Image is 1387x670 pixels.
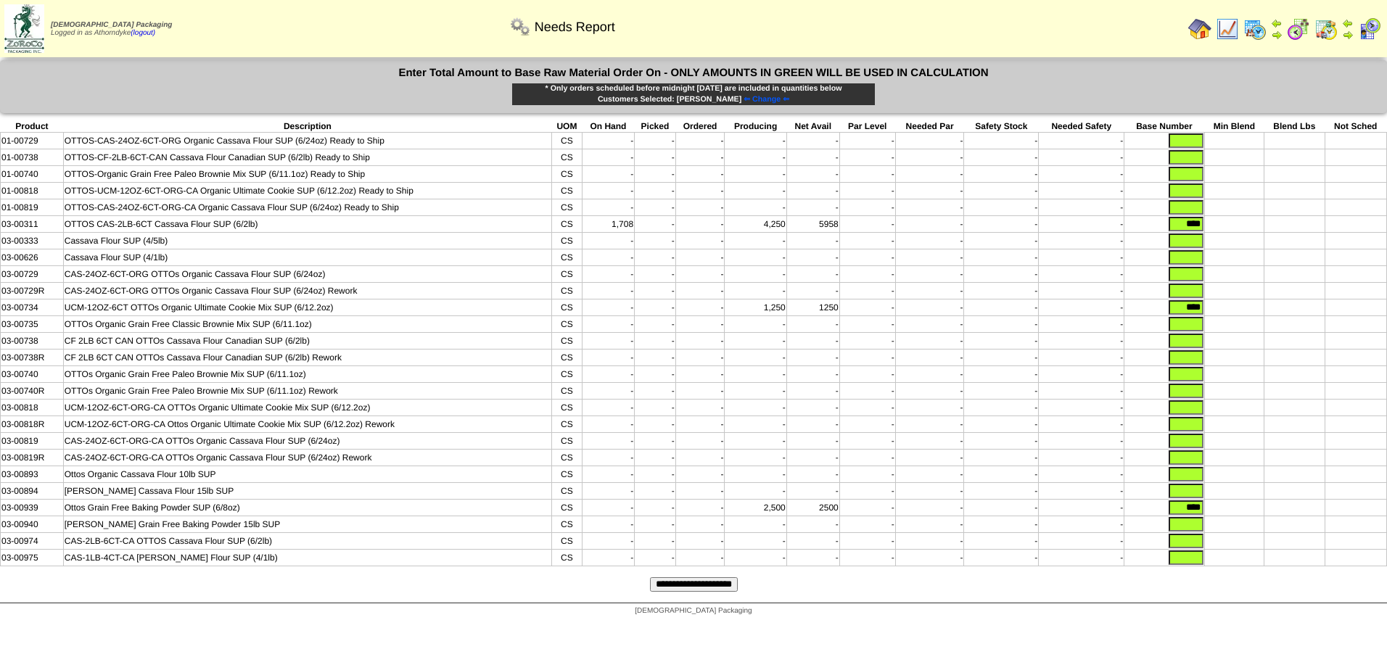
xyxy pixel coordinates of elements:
[675,416,725,433] td: -
[1271,17,1283,29] img: arrowleft.gif
[839,166,895,183] td: -
[552,483,583,500] td: CS
[582,483,634,500] td: -
[635,333,676,350] td: -
[582,466,634,483] td: -
[552,433,583,450] td: CS
[582,120,634,133] th: On Hand
[552,316,583,333] td: CS
[1188,17,1211,41] img: home.gif
[964,216,1039,233] td: -
[1039,216,1124,233] td: -
[786,166,839,183] td: -
[725,450,786,466] td: -
[1039,299,1124,316] td: -
[1039,166,1124,183] td: -
[839,299,895,316] td: -
[741,95,789,104] a: ⇐ Change ⇐
[786,149,839,166] td: -
[63,266,551,283] td: CAS-24OZ-6CT-ORG OTTOs Organic Cassava Flour SUP (6/24oz)
[786,299,839,316] td: 1250
[675,266,725,283] td: -
[964,233,1039,249] td: -
[552,133,583,149] td: CS
[839,333,895,350] td: -
[786,483,839,500] td: -
[63,166,551,183] td: OTTOS-Organic Grain Free Paleo Brownie Mix SUP (6/11.1oz) Ready to Ship
[964,299,1039,316] td: -
[63,149,551,166] td: OTTOS-CF-2LB-6CT-CAN Cassava Flour Canadian SUP (6/2lb) Ready to Ship
[839,483,895,500] td: -
[895,350,964,366] td: -
[635,450,676,466] td: -
[1,166,64,183] td: 01-00740
[675,216,725,233] td: -
[1039,333,1124,350] td: -
[964,383,1039,400] td: -
[1314,17,1338,41] img: calendarinout.gif
[964,466,1039,483] td: -
[1039,316,1124,333] td: -
[582,166,634,183] td: -
[1287,17,1310,41] img: calendarblend.gif
[675,483,725,500] td: -
[552,466,583,483] td: CS
[1039,266,1124,283] td: -
[675,283,725,299] td: -
[786,233,839,249] td: -
[1039,350,1124,366] td: -
[582,149,634,166] td: -
[509,15,532,38] img: workflow.png
[552,416,583,433] td: CS
[675,199,725,216] td: -
[839,383,895,400] td: -
[725,283,786,299] td: -
[675,233,725,249] td: -
[635,266,676,283] td: -
[552,166,583,183] td: CS
[63,400,551,416] td: UCM-12OZ-6CT-ORG-CA OTTOs Organic Ultimate Cookie Mix SUP (6/12.2oz)
[1039,199,1124,216] td: -
[895,149,964,166] td: -
[839,400,895,416] td: -
[1124,120,1204,133] th: Base Number
[63,366,551,383] td: OTTOs Organic Grain Free Paleo Brownie Mix SUP (6/11.1oz)
[725,149,786,166] td: -
[786,466,839,483] td: -
[675,450,725,466] td: -
[552,299,583,316] td: CS
[725,416,786,433] td: -
[552,283,583,299] td: CS
[839,450,895,466] td: -
[511,83,876,106] div: * Only orders scheduled before midnight [DATE] are included in quantities below Customers Selecte...
[1039,120,1124,133] th: Needed Safety
[725,199,786,216] td: -
[552,383,583,400] td: CS
[964,366,1039,383] td: -
[582,350,634,366] td: -
[635,316,676,333] td: -
[675,366,725,383] td: -
[964,133,1039,149] td: -
[964,333,1039,350] td: -
[635,166,676,183] td: -
[964,350,1039,366] td: -
[1,233,64,249] td: 03-00333
[786,400,839,416] td: -
[63,233,551,249] td: Cassava Flour SUP (4/5lb)
[675,316,725,333] td: -
[1039,483,1124,500] td: -
[839,216,895,233] td: -
[964,483,1039,500] td: -
[895,133,964,149] td: -
[1039,433,1124,450] td: -
[786,433,839,450] td: -
[552,366,583,383] td: CS
[839,199,895,216] td: -
[63,433,551,450] td: CAS-24OZ-6CT-ORG-CA OTTOs Organic Cassava Flour SUP (6/24oz)
[1,416,64,433] td: 03-00818R
[895,383,964,400] td: -
[895,400,964,416] td: -
[582,133,634,149] td: -
[786,383,839,400] td: -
